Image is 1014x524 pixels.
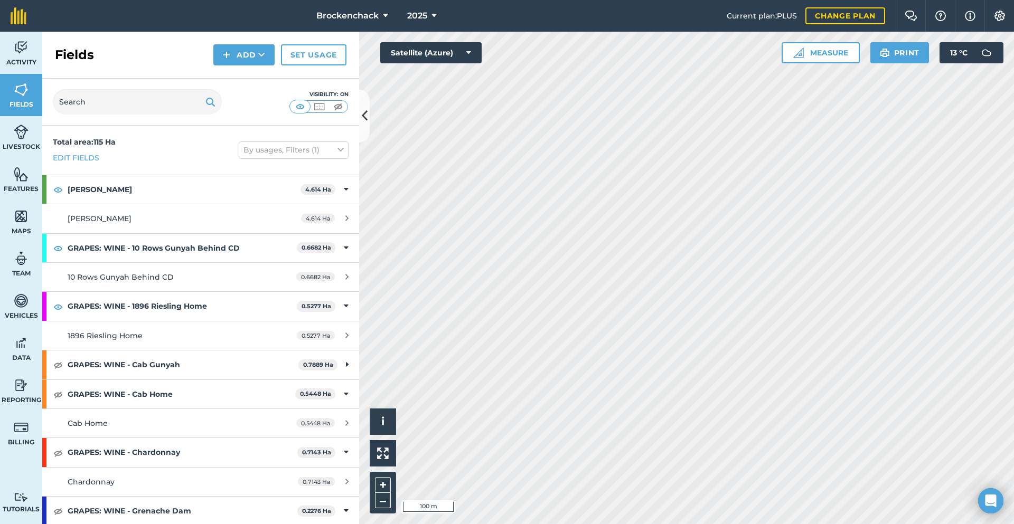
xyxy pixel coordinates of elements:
[53,137,116,147] strong: Total area : 115 Ha
[42,321,359,350] a: 1896 Riesling Home0.5277 Ha
[381,415,384,428] span: i
[213,44,275,65] button: Add
[302,244,331,251] strong: 0.6682 Ha
[68,438,297,466] strong: GRAPES: WINE - Chardonnay
[14,251,29,266] img: svg+xml;base64,PD94bWwgdmVyc2lvbj0iMS4wIiBlbmNvZGluZz0idXRmLTgiPz4KPCEtLSBHZW5lcmF0b3I6IEFkb2JlIE...
[68,214,132,223] span: [PERSON_NAME]
[223,49,230,61] img: svg+xml;base64,PHN2ZyB4bWxucz0iaHR0cDovL3d3dy53My5vcmcvMjAwMC9zdmciIHdpZHRoPSIxNCIgaGVpZ2h0PSIyNC...
[68,292,297,320] strong: GRAPES: WINE - 1896 Riesling Home
[305,186,331,193] strong: 4.614 Ha
[68,350,298,379] strong: GRAPES: WINE - Cab Gunyah
[296,272,335,281] span: 0.6682 Ha
[727,10,797,22] span: Current plan : PLUS
[55,46,94,63] h2: Fields
[53,358,63,371] img: svg+xml;base64,PHN2ZyB4bWxucz0iaHR0cDovL3d3dy53My5vcmcvMjAwMC9zdmciIHdpZHRoPSIxOCIgaGVpZ2h0PSIyNC...
[965,9,975,22] img: svg+xml;base64,PHN2ZyB4bWxucz0iaHR0cDovL3d3dy53My5vcmcvMjAwMC9zdmciIHdpZHRoPSIxNyIgaGVpZ2h0PSIxNy...
[294,101,307,112] img: svg+xml;base64,PHN2ZyB4bWxucz0iaHR0cDovL3d3dy53My5vcmcvMjAwMC9zdmciIHdpZHRoPSI1MCIgaGVpZ2h0PSI0MC...
[302,507,331,515] strong: 0.2276 Ha
[14,208,29,224] img: svg+xml;base64,PHN2ZyB4bWxucz0iaHR0cDovL3d3dy53My5vcmcvMjAwMC9zdmciIHdpZHRoPSI1NiIgaGVpZ2h0PSI2MC...
[42,263,359,291] a: 10 Rows Gunyah Behind CD0.6682 Ha
[377,447,389,459] img: Four arrows, one pointing top left, one top right, one bottom right and the last bottom left
[14,40,29,55] img: svg+xml;base64,PD94bWwgdmVyc2lvbj0iMS4wIiBlbmNvZGluZz0idXRmLTgiPz4KPCEtLSBHZW5lcmF0b3I6IEFkb2JlIE...
[375,477,391,493] button: +
[297,331,335,340] span: 0.5277 Ha
[289,90,349,99] div: Visibility: On
[793,47,804,58] img: Ruler icon
[205,96,215,108] img: svg+xml;base64,PHN2ZyB4bWxucz0iaHR0cDovL3d3dy53My5vcmcvMjAwMC9zdmciIHdpZHRoPSIxOSIgaGVpZ2h0PSIyNC...
[11,7,26,24] img: fieldmargin Logo
[42,292,359,320] div: GRAPES: WINE - 1896 Riesling Home0.5277 Ha
[14,166,29,182] img: svg+xml;base64,PHN2ZyB4bWxucz0iaHR0cDovL3d3dy53My5vcmcvMjAwMC9zdmciIHdpZHRoPSI1NiIgaGVpZ2h0PSI2MC...
[976,42,997,63] img: svg+xml;base64,PD94bWwgdmVyc2lvbj0iMS4wIiBlbmNvZGluZz0idXRmLTgiPz4KPCEtLSBHZW5lcmF0b3I6IEFkb2JlIE...
[53,388,63,401] img: svg+xml;base64,PHN2ZyB4bWxucz0iaHR0cDovL3d3dy53My5vcmcvMjAwMC9zdmciIHdpZHRoPSIxOCIgaGVpZ2h0PSIyNC...
[302,302,331,310] strong: 0.5277 Ha
[782,42,860,63] button: Measure
[68,331,143,340] span: 1896 Riesling Home
[14,124,29,140] img: svg+xml;base64,PD94bWwgdmVyc2lvbj0iMS4wIiBlbmNvZGluZz0idXRmLTgiPz4KPCEtLSBHZW5lcmF0b3I6IEFkb2JlIE...
[14,492,29,502] img: svg+xml;base64,PD94bWwgdmVyc2lvbj0iMS4wIiBlbmNvZGluZz0idXRmLTgiPz4KPCEtLSBHZW5lcmF0b3I6IEFkb2JlIE...
[905,11,917,21] img: Two speech bubbles overlapping with the left bubble in the forefront
[281,44,346,65] a: Set usage
[53,89,222,115] input: Search
[805,7,885,24] a: Change plan
[316,9,379,22] span: Brockenchack
[296,418,335,427] span: 0.5448 Ha
[42,175,359,204] div: [PERSON_NAME]4.614 Ha
[370,408,396,435] button: i
[14,82,29,98] img: svg+xml;base64,PHN2ZyB4bWxucz0iaHR0cDovL3d3dy53My5vcmcvMjAwMC9zdmciIHdpZHRoPSI1NiIgaGVpZ2h0PSI2MC...
[978,488,1003,513] div: Open Intercom Messenger
[14,420,29,435] img: svg+xml;base64,PD94bWwgdmVyc2lvbj0iMS4wIiBlbmNvZGluZz0idXRmLTgiPz4KPCEtLSBHZW5lcmF0b3I6IEFkb2JlIE...
[53,446,63,459] img: svg+xml;base64,PHN2ZyB4bWxucz0iaHR0cDovL3d3dy53My5vcmcvMjAwMC9zdmciIHdpZHRoPSIxOCIgaGVpZ2h0PSIyNC...
[934,11,947,21] img: A question mark icon
[42,350,359,379] div: GRAPES: WINE - Cab Gunyah0.7889 Ha
[950,42,968,63] span: 13 ° C
[68,380,295,408] strong: GRAPES: WINE - Cab Home
[14,293,29,309] img: svg+xml;base64,PD94bWwgdmVyc2lvbj0iMS4wIiBlbmNvZGluZz0idXRmLTgiPz4KPCEtLSBHZW5lcmF0b3I6IEFkb2JlIE...
[880,46,890,59] img: svg+xml;base64,PHN2ZyB4bWxucz0iaHR0cDovL3d3dy53My5vcmcvMjAwMC9zdmciIHdpZHRoPSIxOSIgaGVpZ2h0PSIyNC...
[870,42,929,63] button: Print
[380,42,482,63] button: Satellite (Azure)
[68,175,301,204] strong: [PERSON_NAME]
[53,504,63,517] img: svg+xml;base64,PHN2ZyB4bWxucz0iaHR0cDovL3d3dy53My5vcmcvMjAwMC9zdmciIHdpZHRoPSIxOCIgaGVpZ2h0PSIyNC...
[239,141,349,158] button: By usages, Filters (1)
[298,477,335,486] span: 0.7143 Ha
[42,409,359,437] a: Cab Home0.5448 Ha
[375,493,391,508] button: –
[53,183,63,196] img: svg+xml;base64,PHN2ZyB4bWxucz0iaHR0cDovL3d3dy53My5vcmcvMjAwMC9zdmciIHdpZHRoPSIxOCIgaGVpZ2h0PSIyNC...
[42,438,359,466] div: GRAPES: WINE - Chardonnay0.7143 Ha
[993,11,1006,21] img: A cog icon
[42,380,359,408] div: GRAPES: WINE - Cab Home0.5448 Ha
[53,242,63,254] img: svg+xml;base64,PHN2ZyB4bWxucz0iaHR0cDovL3d3dy53My5vcmcvMjAwMC9zdmciIHdpZHRoPSIxOCIgaGVpZ2h0PSIyNC...
[42,234,359,262] div: GRAPES: WINE - 10 Rows Gunyah Behind CD0.6682 Ha
[301,214,335,223] span: 4.614 Ha
[300,390,331,397] strong: 0.5448 Ha
[68,418,108,428] span: Cab Home
[14,377,29,393] img: svg+xml;base64,PD94bWwgdmVyc2lvbj0iMS4wIiBlbmNvZGluZz0idXRmLTgiPz4KPCEtLSBHZW5lcmF0b3I6IEFkb2JlIE...
[313,101,326,112] img: svg+xml;base64,PHN2ZyB4bWxucz0iaHR0cDovL3d3dy53My5vcmcvMjAwMC9zdmciIHdpZHRoPSI1MCIgaGVpZ2h0PSI0MC...
[42,468,359,496] a: Chardonnay0.7143 Ha
[68,272,174,282] span: 10 Rows Gunyah Behind CD
[42,204,359,233] a: [PERSON_NAME]4.614 Ha
[302,449,331,456] strong: 0.7143 Ha
[14,335,29,351] img: svg+xml;base64,PD94bWwgdmVyc2lvbj0iMS4wIiBlbmNvZGluZz0idXRmLTgiPz4KPCEtLSBHZW5lcmF0b3I6IEFkb2JlIE...
[68,234,297,262] strong: GRAPES: WINE - 10 Rows Gunyah Behind CD
[407,9,427,22] span: 2025
[53,300,63,313] img: svg+xml;base64,PHN2ZyB4bWxucz0iaHR0cDovL3d3dy53My5vcmcvMjAwMC9zdmciIHdpZHRoPSIxOCIgaGVpZ2h0PSIyNC...
[53,152,99,164] a: Edit fields
[332,101,345,112] img: svg+xml;base64,PHN2ZyB4bWxucz0iaHR0cDovL3d3dy53My5vcmcvMjAwMC9zdmciIHdpZHRoPSI1MCIgaGVpZ2h0PSI0MC...
[303,361,333,368] strong: 0.7889 Ha
[940,42,1003,63] button: 13 °C
[68,477,115,487] span: Chardonnay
